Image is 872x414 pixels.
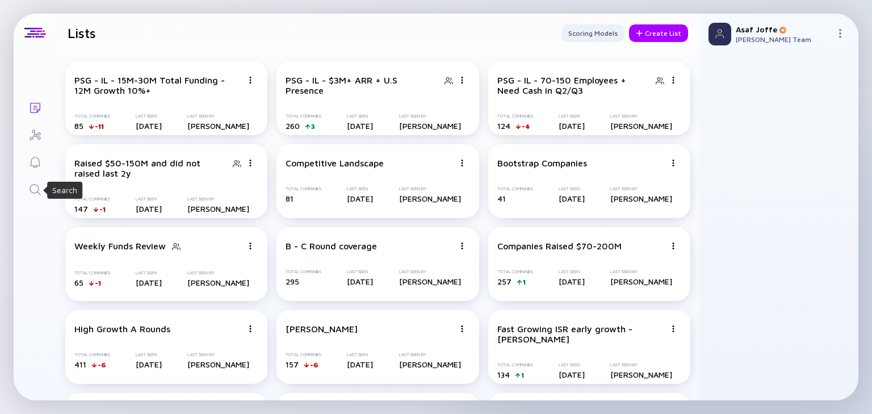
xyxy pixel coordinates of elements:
div: -6 [98,361,106,369]
img: Menu [670,160,677,166]
div: PSG - IL - 70-150 Employees + Need Cash in Q2/Q3 [497,75,649,95]
a: Lists [14,93,56,120]
div: [PERSON_NAME] [399,359,461,369]
div: -1 [95,279,101,287]
span: 85 [74,121,83,131]
div: Last Seen By [610,114,672,119]
div: [PERSON_NAME] [610,370,672,379]
div: Last Seen By [187,196,249,202]
div: Total Companies [286,186,321,191]
div: Last Seen [347,352,373,357]
div: Total Companies [497,186,533,191]
div: [PERSON_NAME] [399,121,461,131]
div: Last Seen [559,362,585,367]
img: Menu [459,160,466,166]
span: 124 [497,121,510,131]
div: Last Seen [136,196,162,202]
img: Menu [247,160,254,166]
div: -4 [522,122,530,131]
div: Companies Raised $70-200M [497,241,622,251]
div: 1 [523,278,526,286]
div: Fast Growing ISR early growth - [PERSON_NAME] [497,324,665,344]
div: [DATE] [136,278,162,287]
button: Scoring Models [561,24,624,42]
div: High Growth A Rounds [74,324,170,334]
div: [PERSON_NAME] [399,277,461,286]
a: Reminders [14,148,56,175]
div: [DATE] [136,359,162,369]
span: 157 [286,359,299,369]
div: -11 [95,122,104,131]
a: Search [14,175,56,202]
h1: Lists [68,25,96,41]
div: Last Seen [559,269,585,274]
div: [PERSON_NAME] [286,324,358,334]
img: Menu [247,325,254,332]
div: 1 [521,371,524,379]
div: Search [52,185,77,196]
div: Total Companies [74,270,110,275]
div: [PERSON_NAME] [610,121,672,131]
div: Last Seen [136,352,162,357]
div: -1 [99,205,106,214]
img: Menu [670,325,677,332]
img: Menu [459,325,466,332]
div: [PERSON_NAME] [187,359,249,369]
div: Weekly Funds Review [74,241,166,251]
div: Total Companies [74,196,110,202]
button: Create List [629,24,688,42]
span: 257 [497,277,512,286]
div: Total Companies [74,352,110,357]
div: Total Companies [286,352,321,357]
div: Last Seen By [399,186,461,191]
div: 3 [311,122,315,131]
div: Last Seen By [399,114,461,119]
div: PSG - IL - $3M+ ARR + U.S Presence [286,75,438,95]
div: Last Seen [136,270,162,275]
div: Last Seen By [187,352,249,357]
div: [DATE] [136,121,162,131]
img: Menu [836,29,845,38]
span: 134 [497,370,510,379]
div: Total Companies [497,269,533,274]
div: [DATE] [559,370,585,379]
div: Raised $50-150M and did not raised last 2y [74,158,227,178]
img: Menu [670,242,677,249]
div: [DATE] [347,277,373,286]
div: [PERSON_NAME] [187,278,249,287]
div: Last Seen [559,114,585,119]
div: Last Seen By [399,269,461,274]
span: 295 [286,277,299,286]
div: Competitive Landscape [286,158,384,168]
div: Total Companies [74,114,110,119]
div: [DATE] [559,277,585,286]
span: 41 [497,194,506,203]
div: Last Seen By [610,362,672,367]
span: 411 [74,359,86,369]
div: PSG - IL - 15M-30M Total Funding - 12M Growth 10%+ [74,75,242,95]
div: [DATE] [559,194,585,203]
div: Last Seen By [187,270,249,275]
img: Menu [670,77,677,83]
div: B - C Round coverage [286,241,377,251]
span: 81 [286,194,294,203]
img: Menu [247,242,254,249]
span: 260 [286,121,300,131]
div: Last Seen [347,114,373,119]
img: Menu [247,77,254,83]
div: Last Seen By [187,114,249,119]
div: Total Companies [286,269,321,274]
div: Last Seen [136,114,162,119]
div: [PERSON_NAME] [399,194,461,203]
span: 147 [74,204,88,214]
span: 65 [74,278,83,287]
div: Last Seen [559,186,585,191]
div: Total Companies [497,114,533,119]
div: [DATE] [347,121,373,131]
div: [DATE] [559,121,585,131]
img: Profile Picture [708,23,731,45]
div: [PERSON_NAME] [610,194,672,203]
div: Last Seen By [399,352,461,357]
